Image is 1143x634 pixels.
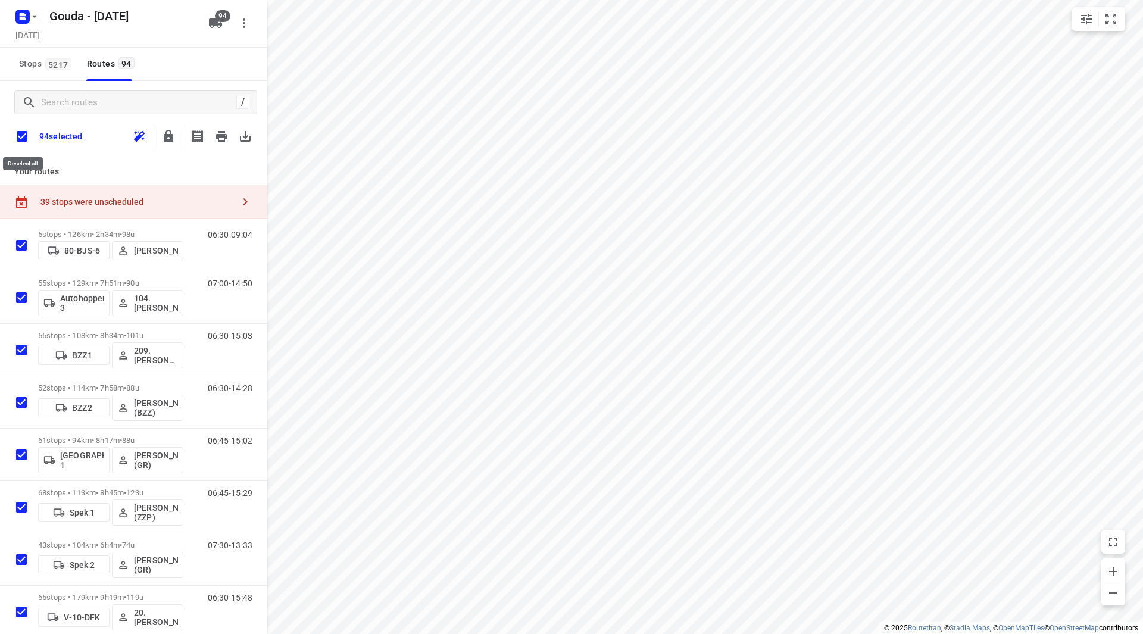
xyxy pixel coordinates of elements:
[215,10,230,22] span: 94
[112,395,183,421] button: [PERSON_NAME] (BZZ)
[39,132,82,141] p: 94 selected
[38,503,110,522] button: Spek 1
[134,346,178,365] p: 209.[PERSON_NAME] (BZZ)
[19,57,75,71] span: Stops
[112,342,183,368] button: 209.[PERSON_NAME] (BZZ)
[127,124,151,148] span: Reoptimize routes
[38,290,110,316] button: Autohopper 3
[120,230,122,239] span: •
[112,241,183,260] button: [PERSON_NAME]
[998,624,1044,632] a: OpenMapTiles
[157,124,180,148] button: Lock routes
[233,124,257,148] span: Download routes
[38,488,183,497] p: 68 stops • 113km • 8h45m
[41,93,236,112] input: Search routes
[60,293,104,313] p: Autohopper 3
[38,541,183,549] p: 43 stops • 104km • 6h4m
[124,593,126,602] span: •
[112,447,183,473] button: [PERSON_NAME] (GR)
[10,286,33,310] span: Select
[208,488,252,498] p: 06:45-15:29
[112,604,183,630] button: 20.[PERSON_NAME]
[72,403,92,413] p: BZZ2
[70,560,95,570] p: Spek 2
[14,165,252,178] p: Your routes
[126,383,139,392] span: 88u
[134,246,178,255] p: [PERSON_NAME]
[1075,7,1098,31] button: Map settings
[122,230,135,239] span: 98u
[204,11,227,35] button: 94
[124,488,126,497] span: •
[38,331,183,340] p: 55 stops • 108km • 8h34m
[134,451,178,470] p: [PERSON_NAME] (GR)
[38,398,110,417] button: BZZ2
[126,593,143,602] span: 119u
[10,338,33,362] span: Select
[208,383,252,393] p: 06:30-14:28
[38,593,183,602] p: 65 stops • 179km • 9h19m
[208,436,252,445] p: 06:45-15:02
[232,11,256,35] button: More
[112,499,183,526] button: [PERSON_NAME] (ZZP)
[38,383,183,392] p: 52 stops • 114km • 7h58m
[208,541,252,550] p: 07:30-13:33
[60,451,104,470] p: [GEOGRAPHIC_DATA] 1
[38,279,183,288] p: 55 stops • 129km • 7h51m
[112,290,183,316] button: 104.[PERSON_NAME]
[10,548,33,571] span: Select
[38,447,110,473] button: [GEOGRAPHIC_DATA] 1
[1099,7,1123,31] button: Fit zoom
[208,279,252,288] p: 07:00-14:50
[134,293,178,313] p: 104.[PERSON_NAME]
[950,624,990,632] a: Stadia Maps
[134,398,178,417] p: [PERSON_NAME] (BZZ)
[11,28,45,42] h5: Project date
[884,624,1138,632] li: © 2025 , © , © © contributors
[40,197,233,207] div: 39 stops were unscheduled
[112,552,183,578] button: [PERSON_NAME] (GR)
[134,503,178,522] p: [PERSON_NAME] (ZZP)
[118,57,135,69] span: 94
[72,351,92,360] p: BZZ1
[87,57,138,71] div: Routes
[908,624,941,632] a: Routetitan
[126,279,139,288] span: 90u
[208,230,252,239] p: 06:30-09:04
[38,608,110,627] button: V-10-DFK
[38,555,110,574] button: Spek 2
[10,443,33,467] span: Select
[208,331,252,341] p: 06:30-15:03
[38,346,110,365] button: BZZ1
[122,541,135,549] span: 74u
[236,96,249,109] div: /
[134,555,178,574] p: [PERSON_NAME] (GR)
[38,436,183,445] p: 61 stops • 94km • 8h17m
[126,331,143,340] span: 101u
[10,391,33,414] span: Select
[64,246,100,255] p: 80-BJS-6
[120,436,122,445] span: •
[134,608,178,627] p: 20.[PERSON_NAME]
[45,7,199,26] h5: Gouda - [DATE]
[1072,7,1125,31] div: small contained button group
[124,383,126,392] span: •
[186,124,210,148] span: Print shipping labels
[1050,624,1099,632] a: OpenStreetMap
[120,541,122,549] span: •
[126,488,143,497] span: 123u
[64,613,100,622] p: V-10-DFK
[45,58,71,70] span: 5217
[38,230,183,239] p: 5 stops • 126km • 2h34m
[70,508,95,517] p: Spek 1
[38,241,110,260] button: 80-BJS-6
[10,495,33,519] span: Select
[208,593,252,602] p: 06:30-15:48
[122,436,135,445] span: 88u
[10,600,33,624] span: Select
[124,279,126,288] span: •
[210,124,233,148] span: Print routes
[124,331,126,340] span: •
[10,233,33,257] span: Select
